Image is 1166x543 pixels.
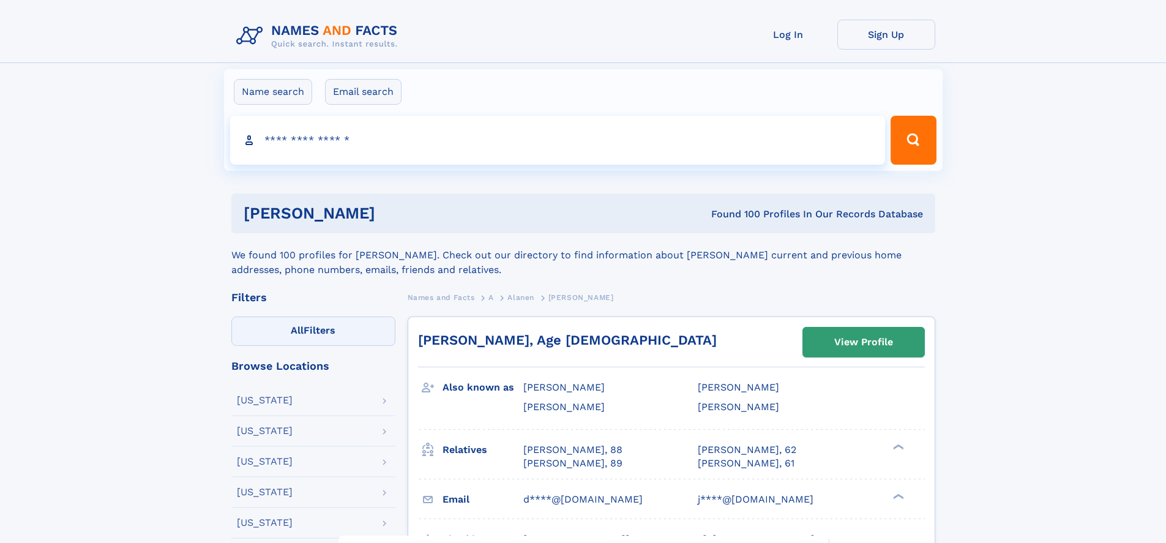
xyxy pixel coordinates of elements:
[408,290,475,305] a: Names and Facts
[231,233,935,277] div: We found 100 profiles for [PERSON_NAME]. Check out our directory to find information about [PERSO...
[698,457,794,470] a: [PERSON_NAME], 61
[230,116,886,165] input: search input
[244,206,544,221] h1: [PERSON_NAME]
[231,361,395,372] div: Browse Locations
[698,443,796,457] a: [PERSON_NAME], 62
[231,292,395,303] div: Filters
[234,79,312,105] label: Name search
[237,426,293,436] div: [US_STATE]
[507,290,534,305] a: Alanen
[325,79,402,105] label: Email search
[291,324,304,336] span: All
[231,20,408,53] img: Logo Names and Facts
[739,20,837,50] a: Log In
[890,443,905,451] div: ❯
[507,293,534,302] span: Alanen
[548,293,614,302] span: [PERSON_NAME]
[237,487,293,497] div: [US_STATE]
[890,492,905,500] div: ❯
[488,290,494,305] a: A
[543,208,923,221] div: Found 100 Profiles In Our Records Database
[237,518,293,528] div: [US_STATE]
[523,381,605,393] span: [PERSON_NAME]
[891,116,936,165] button: Search Button
[523,443,622,457] a: [PERSON_NAME], 88
[834,328,893,356] div: View Profile
[231,316,395,346] label: Filters
[837,20,935,50] a: Sign Up
[237,395,293,405] div: [US_STATE]
[698,401,779,413] span: [PERSON_NAME]
[443,489,523,510] h3: Email
[418,332,717,348] a: [PERSON_NAME], Age [DEMOGRAPHIC_DATA]
[698,381,779,393] span: [PERSON_NAME]
[488,293,494,302] span: A
[443,440,523,460] h3: Relatives
[237,457,293,466] div: [US_STATE]
[523,457,622,470] a: [PERSON_NAME], 89
[803,328,924,357] a: View Profile
[443,377,523,398] h3: Also known as
[523,401,605,413] span: [PERSON_NAME]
